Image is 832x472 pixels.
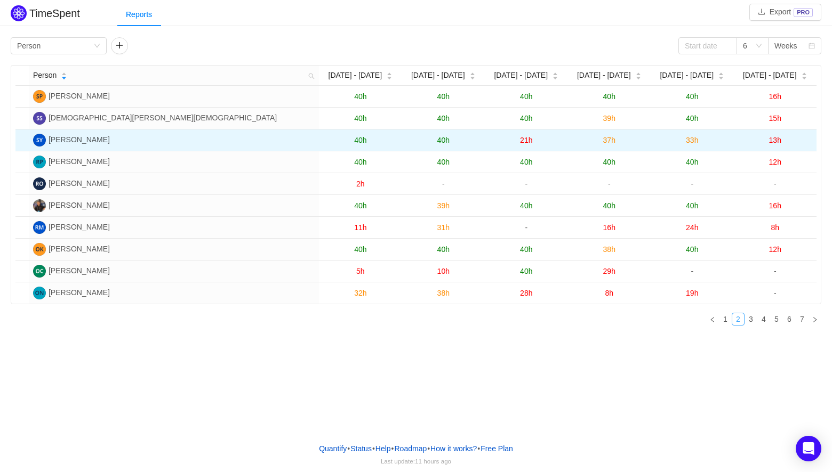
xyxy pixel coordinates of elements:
[49,157,110,166] span: [PERSON_NAME]
[480,441,514,457] button: Free Plan
[430,441,477,457] button: How it works?
[381,458,451,465] span: Last update:
[732,313,745,325] li: 2
[769,114,781,123] span: 15h
[732,313,744,325] a: 2
[49,135,110,144] span: [PERSON_NAME]
[603,201,615,210] span: 40h
[678,37,737,54] input: Start date
[769,136,781,144] span: 13h
[356,180,365,188] span: 2h
[757,313,770,325] li: 4
[520,289,532,297] span: 28h
[520,114,532,123] span: 40h
[17,38,41,54] div: Person
[304,66,319,85] i: icon: search
[691,180,693,188] span: -
[769,92,781,101] span: 16h
[11,5,27,21] img: Quantify logo
[33,177,46,190] img: RO
[603,158,615,166] span: 40h
[686,245,698,254] span: 40h
[783,313,796,325] li: 6
[356,267,365,275] span: 5h
[386,71,393,78] div: Sort
[117,3,161,27] div: Reports
[796,313,809,325] li: 7
[354,114,366,123] span: 40h
[33,156,46,168] img: RP
[635,71,641,75] i: icon: caret-up
[686,158,698,166] span: 40h
[94,43,100,50] i: icon: down
[347,444,350,453] span: •
[758,313,770,325] a: 4
[33,265,46,278] img: OC
[770,313,783,325] li: 5
[437,92,450,101] span: 40h
[686,114,698,123] span: 40h
[745,313,757,325] a: 3
[49,288,110,297] span: [PERSON_NAME]
[442,180,445,188] span: -
[603,245,615,254] span: 38h
[577,70,631,81] span: [DATE] - [DATE]
[635,71,642,78] div: Sort
[605,289,613,297] span: 8h
[719,313,732,325] li: 1
[61,71,67,78] div: Sort
[783,313,795,325] a: 6
[749,4,821,21] button: icon: downloadExportPRO
[49,201,110,209] span: [PERSON_NAME]
[354,92,366,101] span: 40h
[771,223,779,232] span: 8h
[520,201,532,210] span: 40h
[387,75,393,78] i: icon: caret-down
[525,223,527,232] span: -
[372,444,375,453] span: •
[774,267,777,275] span: -
[318,441,347,457] a: Quantify
[477,444,480,453] span: •
[520,136,532,144] span: 21h
[415,458,451,465] span: 11 hours ago
[608,180,611,188] span: -
[354,136,366,144] span: 40h
[709,316,716,323] i: icon: left
[437,289,450,297] span: 38h
[603,136,615,144] span: 37h
[691,267,693,275] span: -
[520,245,532,254] span: 40h
[111,37,128,54] button: icon: plus
[520,92,532,101] span: 40h
[354,289,366,297] span: 32h
[809,313,821,325] li: Next Page
[33,70,57,81] span: Person
[743,38,747,54] div: 6
[525,180,527,188] span: -
[375,441,391,457] a: Help
[437,267,450,275] span: 10h
[411,70,465,81] span: [DATE] - [DATE]
[33,287,46,299] img: ON
[437,136,450,144] span: 40h
[796,436,821,461] div: Open Intercom Messenger
[635,75,641,78] i: icon: caret-down
[718,75,724,78] i: icon: caret-down
[520,267,532,275] span: 40h
[33,90,46,103] img: SP
[33,199,46,212] img: RK
[756,43,762,50] i: icon: down
[350,441,372,457] a: Status
[812,316,818,323] i: icon: right
[660,70,714,81] span: [DATE] - [DATE]
[33,112,46,125] img: SS
[552,71,558,78] div: Sort
[29,7,80,19] h2: TimeSpent
[801,75,807,78] i: icon: caret-down
[49,245,110,253] span: [PERSON_NAME]
[686,92,698,101] span: 40h
[61,75,67,78] i: icon: caret-down
[796,313,808,325] a: 7
[553,75,558,78] i: icon: caret-down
